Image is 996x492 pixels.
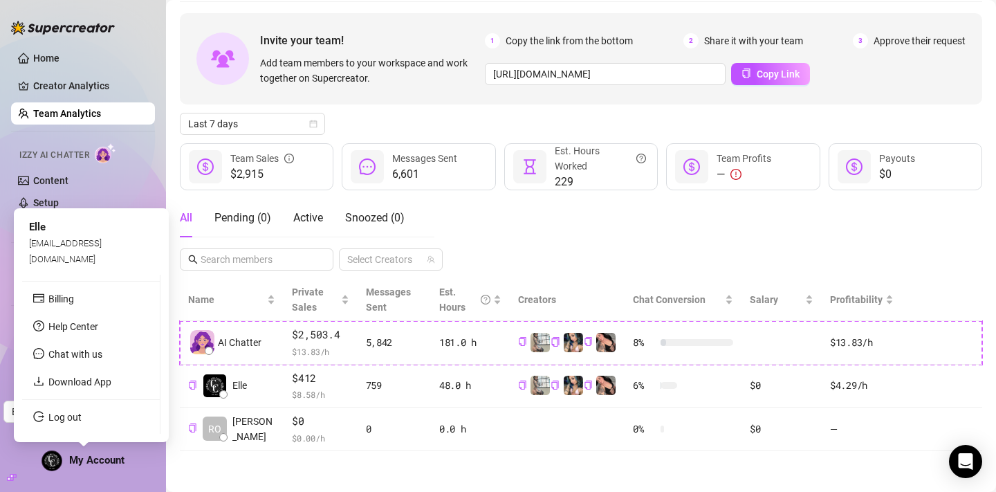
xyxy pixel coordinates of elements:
[12,401,133,422] span: Elle
[518,381,527,390] span: copy
[48,321,98,332] a: Help Center
[188,423,197,434] button: Copy Teammate ID
[830,335,894,350] div: $13.83 /h
[717,153,771,164] span: Team Profits
[366,378,423,393] div: 759
[633,294,705,305] span: Chat Conversion
[531,333,550,352] img: Erika
[309,120,317,128] span: calendar
[292,431,349,445] span: $ 0.00 /h
[683,33,699,48] span: 2
[284,151,294,166] span: info-circle
[22,288,160,310] li: Billing
[830,294,883,305] span: Profitability
[633,335,655,350] span: 8 %
[741,69,751,78] span: copy
[366,421,423,437] div: 0
[345,211,405,224] span: Snoozed ( 0 )
[636,143,646,174] span: question-circle
[33,108,101,119] a: Team Analytics
[232,378,247,393] span: Elle
[292,388,349,401] span: $ 8.58 /h
[260,55,479,86] span: Add team members to your workspace and work together on Supercreator.
[95,143,116,163] img: AI Chatter
[230,166,294,183] span: $2,915
[214,210,271,226] div: Pending ( 0 )
[11,21,115,35] img: logo-BBDzfeDw.svg
[439,378,501,393] div: 48.0 h
[260,32,485,49] span: Invite your team!
[564,333,583,352] img: Dakota
[48,349,102,360] span: Chat with us
[750,421,813,437] div: $0
[7,473,17,482] span: build
[22,406,160,428] li: Log out
[180,279,284,321] th: Name
[33,348,44,359] span: message
[48,376,111,388] a: Download App
[584,337,593,346] span: copy
[190,330,214,354] img: izzy-ai-chatter-avatar-DDCN_rTZ.svg
[717,166,771,183] div: —
[218,335,261,350] span: AI Chatter
[506,33,633,48] span: Copy the link from the bottom
[485,33,500,48] span: 1
[949,445,982,478] div: Open Intercom Messenger
[292,345,349,358] span: $ 13.83 /h
[292,286,324,313] span: Private Sales
[19,149,89,162] span: Izzy AI Chatter
[33,197,59,208] a: Setup
[69,454,124,466] span: My Account
[392,153,457,164] span: Messages Sent
[188,381,197,390] span: copy
[366,286,411,313] span: Messages Sent
[510,279,625,321] th: Creators
[730,169,741,180] span: exclamation-circle
[188,113,317,134] span: Last 7 days
[232,414,275,444] span: [PERSON_NAME]
[208,421,221,437] span: RO
[551,337,560,346] span: copy
[757,69,800,80] span: Copy Link
[518,337,527,347] button: Copy Creator ID
[439,421,501,437] div: 0.0 h
[633,421,655,437] span: 0 %
[846,158,863,175] span: dollar-circle
[522,158,538,175] span: hourglass
[29,221,46,233] span: Elle
[555,143,646,174] div: Est. Hours Worked
[879,166,915,183] span: $0
[750,294,778,305] span: Salary
[48,412,82,423] a: Log out
[201,252,314,267] input: Search members
[366,335,423,350] div: 5,842
[292,327,349,343] span: $2,503.4
[180,210,192,226] div: All
[292,370,349,387] span: $412
[29,238,102,264] span: [EMAIL_ADDRESS][DOMAIN_NAME]
[704,33,803,48] span: Share it with your team
[188,381,197,391] button: Copy Teammate ID
[822,408,902,451] td: —
[584,381,593,391] button: Copy Creator ID
[596,376,616,395] img: Bonnie
[292,413,349,430] span: $0
[230,151,294,166] div: Team Sales
[531,376,550,395] img: Erika
[293,211,323,224] span: Active
[874,33,966,48] span: Approve their request
[392,166,457,183] span: 6,601
[633,378,655,393] span: 6 %
[33,175,68,186] a: Content
[879,153,915,164] span: Payouts
[197,158,214,175] span: dollar-circle
[518,337,527,346] span: copy
[731,63,810,85] button: Copy Link
[551,337,560,347] button: Copy Creator ID
[188,423,197,432] span: copy
[750,378,813,393] div: $0
[555,174,646,190] span: 229
[439,284,490,315] div: Est. Hours
[42,451,62,471] img: ACg8ocJvBQwUk3vqQ4NHL5lG3ieRmx2G5Yoqrhl4RFLYGUM3XK1p8Nk=s96-c
[853,33,868,48] span: 3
